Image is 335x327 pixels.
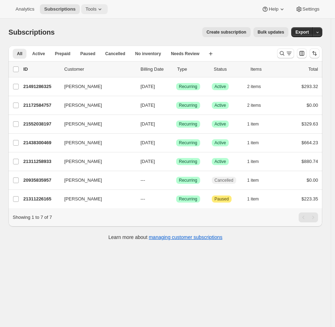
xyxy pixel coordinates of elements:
button: Create new view [205,49,216,59]
button: [PERSON_NAME] [60,81,131,92]
span: Active [32,51,45,57]
span: --- [140,177,145,183]
button: Subscriptions [40,4,80,14]
span: 1 item [247,159,259,164]
span: Recurring [179,196,197,202]
span: Help [269,6,278,12]
button: Settings [291,4,324,14]
span: [PERSON_NAME] [64,177,102,184]
span: $880.74 [301,159,318,164]
span: No inventory [135,51,161,57]
p: 21491286325 [23,83,59,90]
span: Recurring [179,103,197,108]
span: Bulk updates [258,29,284,35]
a: managing customer subscriptions [149,234,222,240]
span: Paused [80,51,95,57]
span: Export [295,29,309,35]
span: [DATE] [140,103,155,108]
div: 20935835957[PERSON_NAME]---SuccessRecurringCancelled1 item$0.00 [23,175,318,185]
span: Paused [215,196,229,202]
span: Settings [303,6,319,12]
span: 1 item [247,177,259,183]
button: Create subscription [202,27,251,37]
p: 21552038197 [23,121,59,128]
span: [PERSON_NAME] [64,139,102,146]
button: [PERSON_NAME] [60,193,131,205]
span: Active [215,159,226,164]
span: Cancelled [105,51,125,57]
span: [DATE] [140,121,155,127]
span: $223.35 [301,196,318,202]
button: 1 item [247,194,267,204]
div: 21172584757[PERSON_NAME][DATE]SuccessRecurringSuccessActive2 items$0.00 [23,100,318,110]
span: Recurring [179,177,197,183]
span: Subscriptions [44,6,76,12]
span: 2 items [247,103,261,108]
span: Active [215,140,226,146]
button: Export [291,27,313,37]
span: Active [215,84,226,89]
span: 1 item [247,196,259,202]
p: Total [309,66,318,73]
button: Customize table column order and visibility [297,48,307,58]
span: $0.00 [306,103,318,108]
span: Recurring [179,121,197,127]
button: [PERSON_NAME] [60,137,131,148]
p: 21172584757 [23,102,59,109]
div: 21438300469[PERSON_NAME][DATE]SuccessRecurringSuccessActive1 item$664.23 [23,138,318,148]
button: Help [257,4,289,14]
p: 21311226165 [23,195,59,203]
span: 1 item [247,121,259,127]
button: 1 item [247,119,267,129]
span: --- [140,196,145,202]
span: $0.00 [306,177,318,183]
span: Prepaid [55,51,70,57]
span: [PERSON_NAME] [64,102,102,109]
div: IDCustomerBilling DateTypeStatusItemsTotal [23,66,318,73]
p: 20935835957 [23,177,59,184]
span: [DATE] [140,159,155,164]
button: 1 item [247,138,267,148]
p: Status [214,66,245,73]
span: Analytics [16,6,34,12]
span: [PERSON_NAME] [64,195,102,203]
p: Customer [64,66,135,73]
p: 21438300469 [23,139,59,146]
span: 2 items [247,84,261,89]
p: ID [23,66,59,73]
span: 1 item [247,140,259,146]
button: [PERSON_NAME] [60,100,131,111]
button: Sort the results [310,48,319,58]
button: 2 items [247,100,269,110]
button: [PERSON_NAME] [60,118,131,130]
span: $293.32 [301,84,318,89]
span: [PERSON_NAME] [64,158,102,165]
span: Needs Review [171,51,199,57]
div: 21552038197[PERSON_NAME][DATE]SuccessRecurringSuccessActive1 item$329.63 [23,119,318,129]
button: 1 item [247,157,267,167]
span: [PERSON_NAME] [64,83,102,90]
span: $664.23 [301,140,318,145]
button: Search and filter results [277,48,294,58]
span: Recurring [179,84,197,89]
span: Cancelled [215,177,233,183]
button: [PERSON_NAME] [60,156,131,167]
button: 2 items [247,82,269,92]
span: [PERSON_NAME] [64,121,102,128]
button: 1 item [247,175,267,185]
p: Showing 1 to 7 of 7 [13,214,52,221]
div: 21311226165[PERSON_NAME]---SuccessRecurringAttentionPaused1 item$223.35 [23,194,318,204]
span: Tools [85,6,96,12]
div: 21311258933[PERSON_NAME][DATE]SuccessRecurringSuccessActive1 item$880.74 [23,157,318,167]
p: Billing Date [140,66,172,73]
span: Active [215,103,226,108]
div: Items [250,66,281,73]
button: [PERSON_NAME] [60,175,131,186]
div: 21491286325[PERSON_NAME][DATE]SuccessRecurringSuccessActive2 items$293.32 [23,82,318,92]
span: Recurring [179,140,197,146]
div: Type [177,66,208,73]
span: [DATE] [140,84,155,89]
button: Analytics [11,4,38,14]
span: Active [215,121,226,127]
span: All [17,51,22,57]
